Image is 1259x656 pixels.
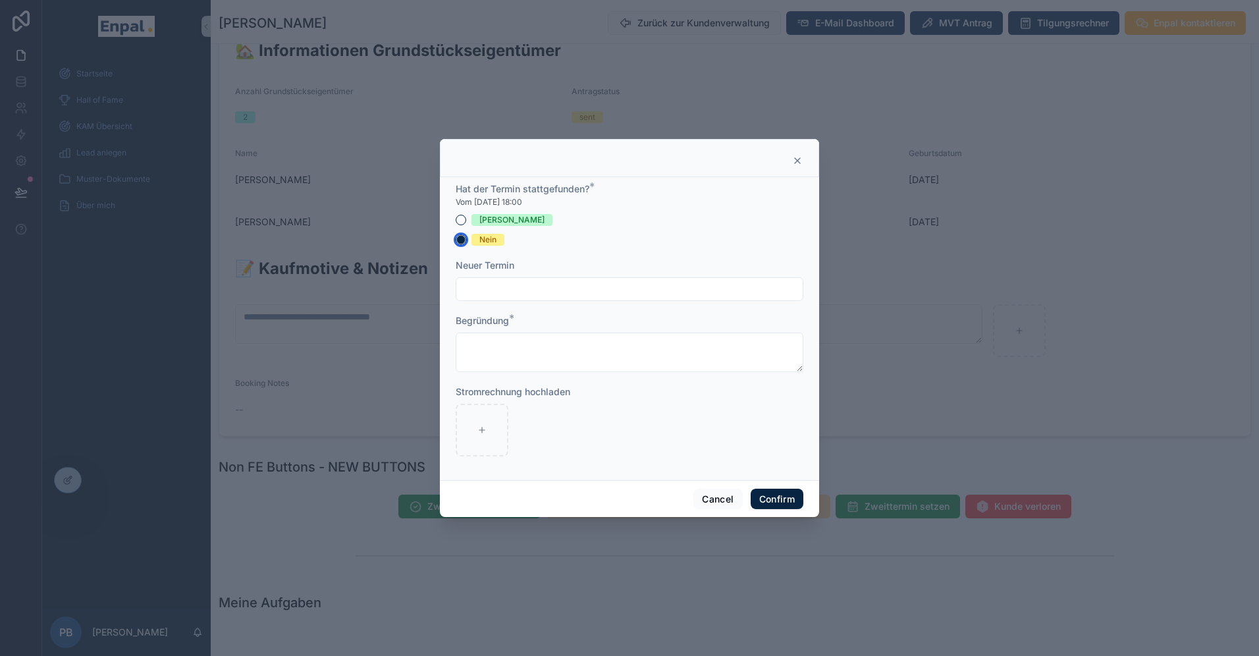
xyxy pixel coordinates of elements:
button: Cancel [693,489,742,510]
span: Vom [DATE] 18:00 [456,197,522,207]
span: Hat der Termin stattgefunden? [456,183,589,194]
button: Confirm [751,489,803,510]
span: Stromrechnung hochladen [456,386,570,397]
div: [PERSON_NAME] [479,214,545,226]
span: Neuer Termin [456,260,514,271]
div: Nein [479,234,496,246]
span: Begründung [456,315,509,326]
